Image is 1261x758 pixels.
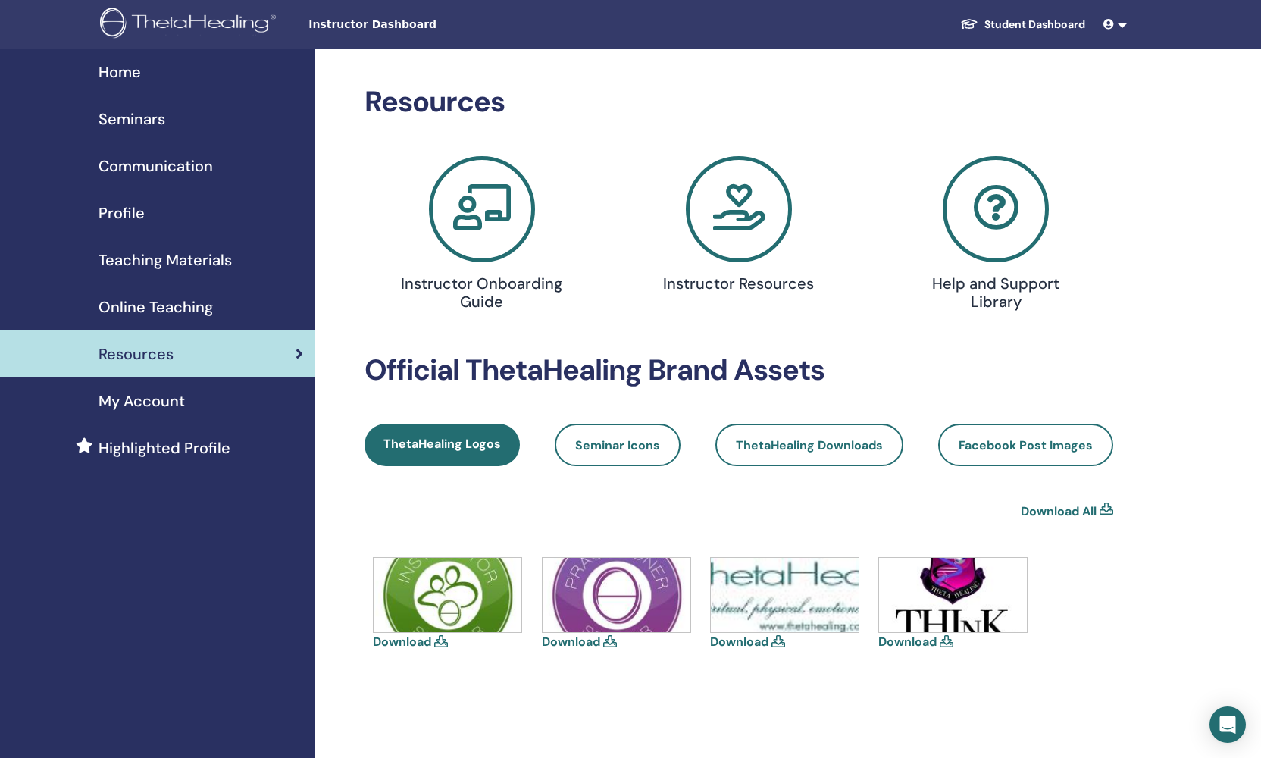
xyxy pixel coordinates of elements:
a: Download [710,634,768,650]
span: Facebook Post Images [959,437,1093,453]
h2: Resources [365,85,1113,120]
a: ThetaHealing Downloads [715,424,903,466]
span: Online Teaching [99,296,213,318]
a: Download [373,634,431,650]
img: icons-practitioner.jpg [543,558,690,632]
a: Student Dashboard [948,11,1097,39]
a: ThetaHealing Logos [365,424,520,466]
a: Instructor Resources [619,156,858,299]
a: Instructor Onboarding Guide [362,156,601,317]
span: Highlighted Profile [99,437,230,459]
span: Seminar Icons [575,437,660,453]
a: Download [878,634,937,650]
span: My Account [99,390,185,412]
h2: Official ThetaHealing Brand Assets [365,353,1113,388]
span: Communication [99,155,213,177]
h4: Instructor Resources [656,274,823,293]
span: Home [99,61,141,83]
a: Facebook Post Images [938,424,1113,466]
span: Instructor Dashboard [308,17,536,33]
h4: Instructor Onboarding Guide [398,274,565,311]
img: thetahealing-logo-a-copy.jpg [711,558,859,632]
span: Teaching Materials [99,249,232,271]
div: Open Intercom Messenger [1209,706,1246,743]
a: Seminar Icons [555,424,681,466]
span: ThetaHealing Downloads [736,437,883,453]
img: graduation-cap-white.svg [960,17,978,30]
h4: Help and Support Library [912,274,1080,311]
img: icons-instructor.jpg [374,558,521,632]
a: Help and Support Library [877,156,1115,317]
span: Resources [99,343,174,365]
span: Profile [99,202,145,224]
span: ThetaHealing Logos [383,436,501,452]
a: Download All [1021,503,1097,521]
img: think-shield.jpg [879,558,1027,632]
span: Seminars [99,108,165,130]
a: Download [542,634,600,650]
img: logo.png [100,8,281,42]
